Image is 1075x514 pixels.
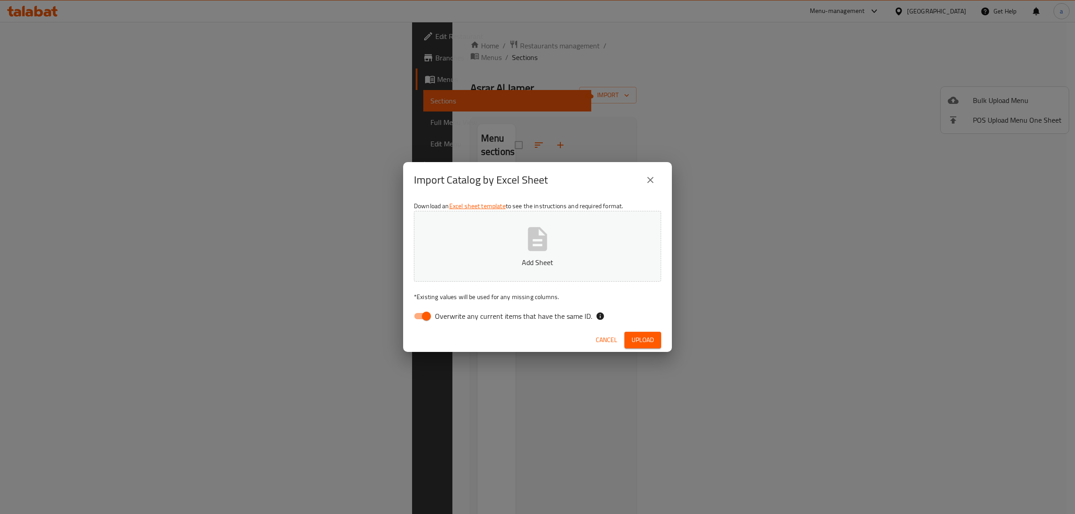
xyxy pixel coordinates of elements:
div: Download an to see the instructions and required format. [403,198,672,328]
h2: Import Catalog by Excel Sheet [414,173,548,187]
button: Cancel [592,332,621,348]
button: Upload [624,332,661,348]
span: Overwrite any current items that have the same ID. [435,311,592,321]
p: Existing values will be used for any missing columns. [414,292,661,301]
button: close [640,169,661,191]
span: Cancel [596,334,617,346]
button: Add Sheet [414,211,661,282]
p: Add Sheet [428,257,647,268]
span: Upload [632,334,654,346]
a: Excel sheet template [449,200,506,212]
